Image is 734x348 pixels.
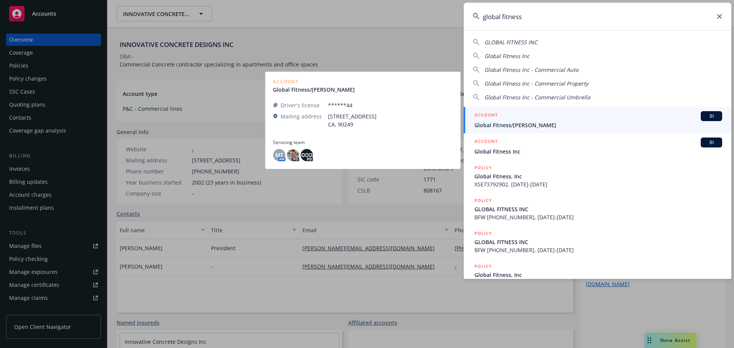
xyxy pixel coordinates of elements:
span: Global Fitness/[PERSON_NAME] [474,121,722,129]
span: Global Fitness Inc - Commercial Property [484,80,588,87]
span: BFW [PHONE_NUMBER], [DATE]-[DATE] [474,213,722,221]
span: GLOBAL FITNESS INC [474,238,722,246]
span: Global Fitness, Inc [474,172,722,180]
h5: POLICY [474,164,492,172]
h5: ACCOUNT [474,138,498,147]
span: BFW [PHONE_NUMBER], [DATE]-[DATE] [474,246,722,254]
a: ACCOUNTBIGlobal Fitness/[PERSON_NAME] [464,107,731,133]
h5: ACCOUNT [474,111,498,120]
a: POLICYGLOBAL FITNESS INCBFW [PHONE_NUMBER], [DATE]-[DATE] [464,225,731,258]
span: GLOBAL FITNESS INC [474,205,722,213]
input: Search... [464,3,731,30]
span: GLOBAL FITNESS INC [484,39,538,46]
span: Global Fitness Inc [484,52,529,60]
span: Global Fitness Inc [474,147,722,155]
span: Global Fitness Inc - Commercial Umbrella [484,94,590,101]
a: POLICYGLOBAL FITNESS INCBFW [PHONE_NUMBER], [DATE]-[DATE] [464,193,731,225]
span: BI [704,139,719,146]
h5: POLICY [474,262,492,270]
span: XSE73792902, [DATE]-[DATE] [474,180,722,188]
a: POLICYGlobal Fitness, Inc [464,258,731,291]
span: Global Fitness, Inc [474,271,722,279]
a: POLICYGlobal Fitness, IncXSE73792902, [DATE]-[DATE] [464,160,731,193]
a: ACCOUNTBIGlobal Fitness Inc [464,133,731,160]
h5: POLICY [474,230,492,237]
span: Global Fitness Inc - Commercial Auto [484,66,578,73]
h5: POLICY [474,197,492,204]
span: BI [704,113,719,120]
